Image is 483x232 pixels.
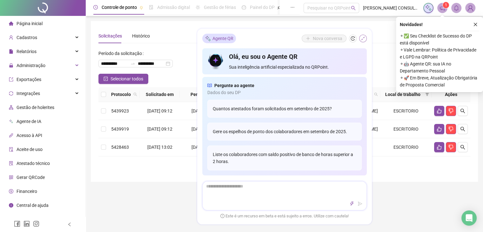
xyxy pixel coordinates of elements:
div: Solicitações [98,32,122,39]
span: ⚬ 🚀 Em Breve, Atualização Obrigatória de Proposta Comercial [400,74,479,88]
span: search [460,108,465,113]
span: [DATE] 13:02 [147,145,172,150]
span: like [437,126,442,132]
span: Controle de ponto [102,5,137,10]
span: Central de ajuda [17,203,49,208]
span: Painel do DP [250,5,275,10]
span: info-circle [9,203,13,208]
span: Sua inteligência artificial especializada no QRPoint. [229,64,361,71]
span: Relatórios [17,49,37,54]
th: Período [180,87,217,102]
sup: 1 [443,2,449,8]
span: search [460,145,465,150]
span: search [133,92,137,96]
span: 5439923 [111,108,129,113]
span: dashboard [242,5,246,10]
span: bell [453,5,459,11]
span: Acesso à API [17,133,42,138]
span: [DATE] [191,108,205,113]
span: audit [9,147,13,152]
span: sun [196,5,200,10]
span: search [373,90,379,99]
span: close [473,22,478,27]
td: ESCRITORIO [380,102,432,120]
span: file [9,49,13,54]
span: Gestão de férias [204,5,236,10]
span: export [9,77,13,82]
span: Aceite de uso [17,147,43,152]
span: Atestado técnico [17,161,50,166]
span: pushpin [277,6,281,10]
img: icon [207,52,224,71]
button: Selecionar todos [98,74,148,84]
span: check-square [104,77,108,81]
span: clock-circle [93,5,98,10]
span: [DATE] [191,145,205,150]
span: ellipsis [290,5,295,10]
button: thunderbolt [348,200,356,208]
span: like [437,108,442,113]
span: to [130,61,135,66]
span: Página inicial [17,21,43,26]
th: Solicitado em [140,87,180,102]
span: like [437,145,442,150]
div: Ações [434,91,468,98]
span: ⚬ ✅ Seu Checklist de Sucesso do DP está disponível [400,32,479,46]
span: sync [9,91,13,96]
img: sparkle-icon.fc2bf0ac1784a2077858766a79e2daf3.svg [205,35,211,42]
span: Integrações [17,91,40,96]
span: lock [9,63,13,68]
span: left [67,222,72,227]
span: user-add [9,35,13,40]
span: ⚬ Vale Lembrar: Política de Privacidade e LGPD na QRPoint [400,46,479,60]
span: facebook [14,221,20,227]
span: solution [9,161,13,166]
span: instagram [33,221,39,227]
span: Selecionar todos [111,75,143,82]
span: 1 [445,3,447,7]
span: filter [425,92,429,96]
span: Agente de IA [17,119,41,124]
span: notification [439,5,445,11]
div: Gere os espelhos de ponto dos colaboradores em setembro de 2025. [207,123,362,140]
span: Pergunte ao agente [214,82,254,89]
span: Gerar QRCode [17,175,45,180]
div: Open Intercom Messenger [461,210,477,226]
label: Período da solicitação [98,48,146,58]
span: filter [424,90,430,99]
span: Admissão digital [157,5,190,10]
span: linkedin [23,221,30,227]
span: Novidades ! [400,21,423,28]
span: 5428463 [111,145,129,150]
span: Administração [17,63,45,68]
span: [DATE] [191,126,205,132]
div: Quantos atestados foram solicitados em setembro de 2025? [207,100,362,118]
img: 69251 [466,3,475,13]
span: Cadastros [17,35,37,40]
span: search [374,92,378,96]
span: history [351,36,355,41]
button: send [356,200,364,208]
span: thunderbolt [350,201,354,206]
span: Protocolo [111,91,131,98]
span: dislike [448,108,453,113]
span: 5439919 [111,126,129,132]
span: Financeiro [17,189,37,194]
span: dislike [448,126,453,132]
span: [DATE] 09:12 [147,108,172,113]
span: Dados do seu DP [207,89,362,96]
button: Nova conversa [302,35,346,42]
span: [PERSON_NAME] CONSULTORIA DE NEGÓCIOS LTDA [363,4,419,11]
span: dollar [9,189,13,194]
span: [DATE] 09:12 [147,126,172,132]
span: apartment [9,105,13,110]
span: swap-right [130,61,135,66]
span: search [351,6,356,10]
span: api [9,133,13,138]
div: Liste os colaboradores com saldo positivo de banco de horas superior a 2 horas. [207,146,362,170]
span: search [460,126,465,132]
div: Agente QR [202,34,236,43]
span: ⚬ 🤖 Agente QR: sua IA no Departamento Pessoal [400,60,479,74]
span: qrcode [9,175,13,180]
td: ESCRITORIO [380,120,432,138]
